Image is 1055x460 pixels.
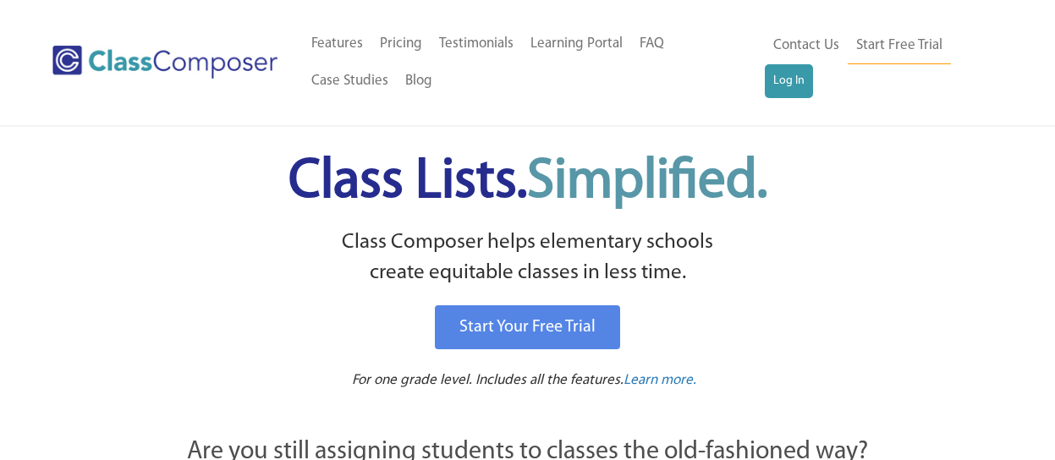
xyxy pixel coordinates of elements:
[631,25,673,63] a: FAQ
[303,25,371,63] a: Features
[459,319,596,336] span: Start Your Free Trial
[288,155,767,210] span: Class Lists.
[435,305,620,349] a: Start Your Free Trial
[303,63,397,100] a: Case Studies
[52,46,277,79] img: Class Composer
[303,25,765,100] nav: Header Menu
[431,25,522,63] a: Testimonials
[527,155,767,210] span: Simplified.
[624,373,696,387] span: Learn more.
[352,373,624,387] span: For one grade level. Includes all the features.
[94,227,962,289] p: Class Composer helps elementary schools create equitable classes in less time.
[765,27,848,64] a: Contact Us
[522,25,631,63] a: Learning Portal
[371,25,431,63] a: Pricing
[765,27,990,98] nav: Header Menu
[765,64,813,98] a: Log In
[397,63,441,100] a: Blog
[624,370,696,392] a: Learn more.
[848,27,951,65] a: Start Free Trial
